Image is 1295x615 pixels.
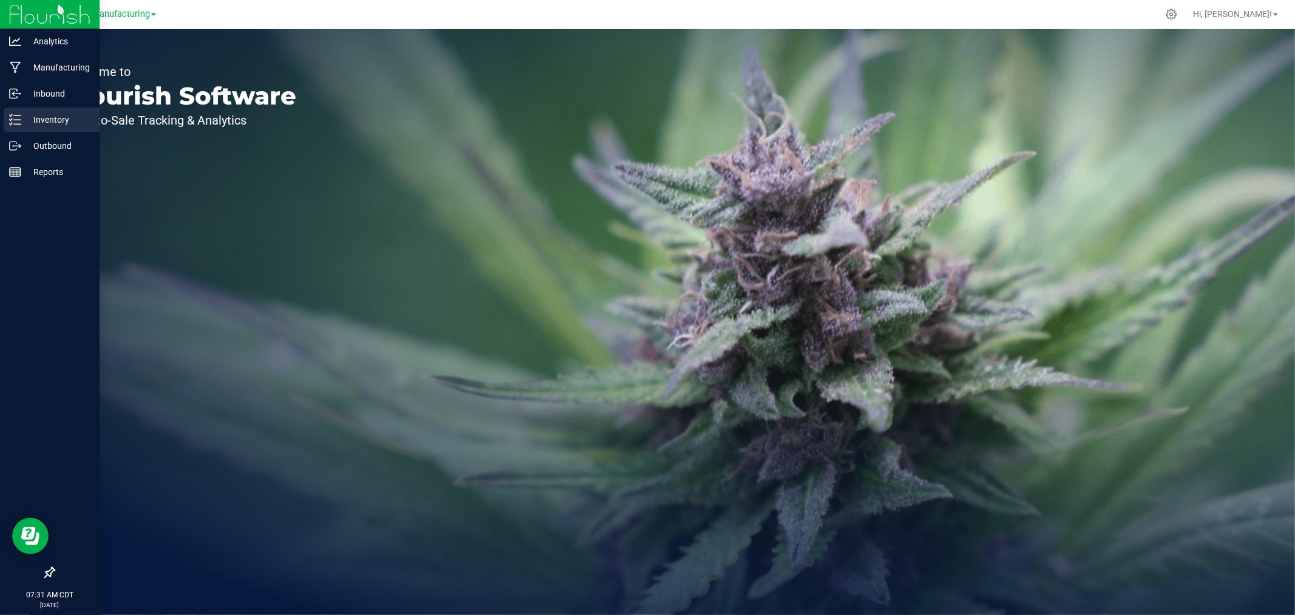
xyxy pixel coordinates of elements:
[9,140,21,152] inline-svg: Outbound
[9,35,21,47] inline-svg: Analytics
[12,518,49,554] iframe: Resource center
[5,600,94,610] p: [DATE]
[92,9,150,19] span: Manufacturing
[21,60,94,75] p: Manufacturing
[21,165,94,179] p: Reports
[66,114,296,126] p: Seed-to-Sale Tracking & Analytics
[9,114,21,126] inline-svg: Inventory
[9,166,21,178] inline-svg: Reports
[1193,9,1272,19] span: Hi, [PERSON_NAME]!
[21,112,94,127] p: Inventory
[21,139,94,153] p: Outbound
[21,86,94,101] p: Inbound
[66,66,296,78] p: Welcome to
[21,34,94,49] p: Analytics
[5,589,94,600] p: 07:31 AM CDT
[1164,9,1179,20] div: Manage settings
[9,61,21,74] inline-svg: Manufacturing
[9,88,21,100] inline-svg: Inbound
[66,84,296,108] p: Flourish Software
